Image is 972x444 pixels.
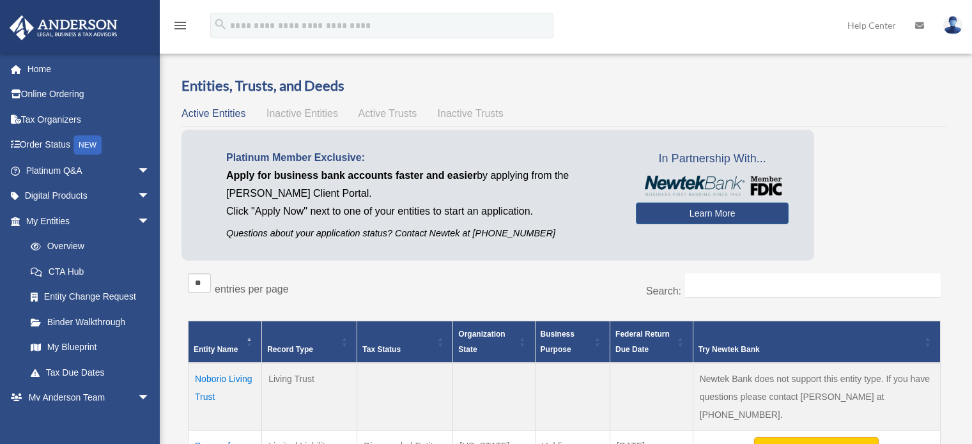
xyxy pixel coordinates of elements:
a: My Anderson Teamarrow_drop_down [9,385,169,411]
span: Organization State [458,330,505,354]
p: Platinum Member Exclusive: [226,149,617,167]
a: My Blueprint [18,335,163,360]
td: Living Trust [262,363,357,431]
a: Entity Change Request [18,284,163,310]
a: Digital Productsarrow_drop_down [9,183,169,209]
a: Home [9,56,169,82]
a: Online Ordering [9,82,169,107]
span: Business Purpose [541,330,575,354]
img: Anderson Advisors Platinum Portal [6,15,121,40]
span: arrow_drop_down [137,385,163,411]
a: Learn More [636,203,789,224]
span: Active Trusts [359,108,417,119]
th: Business Purpose: Activate to sort [535,321,610,363]
span: Federal Return Due Date [615,330,670,354]
p: by applying from the [PERSON_NAME] Client Portal. [226,167,617,203]
a: Tax Organizers [9,107,169,132]
img: User Pic [943,16,962,34]
th: Entity Name: Activate to invert sorting [189,321,262,363]
a: Order StatusNEW [9,132,169,158]
div: Try Newtek Bank [698,342,921,357]
h3: Entities, Trusts, and Deeds [181,76,947,96]
div: NEW [73,135,102,155]
a: Overview [18,234,157,259]
td: Newtek Bank does not support this entity type. If you have questions please contact [PERSON_NAME]... [693,363,940,431]
span: arrow_drop_down [137,183,163,210]
span: arrow_drop_down [137,208,163,234]
th: Record Type: Activate to sort [262,321,357,363]
th: Federal Return Due Date: Activate to sort [610,321,693,363]
span: In Partnership With... [636,149,789,169]
i: search [213,17,228,31]
th: Organization State: Activate to sort [453,321,535,363]
span: Entity Name [194,345,238,354]
td: Noborio Living Trust [189,363,262,431]
th: Tax Status: Activate to sort [357,321,453,363]
a: Binder Walkthrough [18,309,163,335]
a: Platinum Q&Aarrow_drop_down [9,158,169,183]
span: Tax Status [362,345,401,354]
span: Apply for business bank accounts faster and easier [226,170,477,181]
span: Record Type [267,345,313,354]
a: menu [173,22,188,33]
label: Search: [646,286,681,296]
i: menu [173,18,188,33]
label: entries per page [215,284,289,295]
span: Active Entities [181,108,245,119]
p: Click "Apply Now" next to one of your entities to start an application. [226,203,617,220]
a: CTA Hub [18,259,163,284]
th: Try Newtek Bank : Activate to sort [693,321,940,363]
span: Inactive Entities [266,108,338,119]
span: arrow_drop_down [137,158,163,184]
img: NewtekBankLogoSM.png [642,176,782,196]
span: Inactive Trusts [438,108,504,119]
p: Questions about your application status? Contact Newtek at [PHONE_NUMBER] [226,226,617,241]
a: Tax Due Dates [18,360,163,385]
a: My Entitiesarrow_drop_down [9,208,163,234]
